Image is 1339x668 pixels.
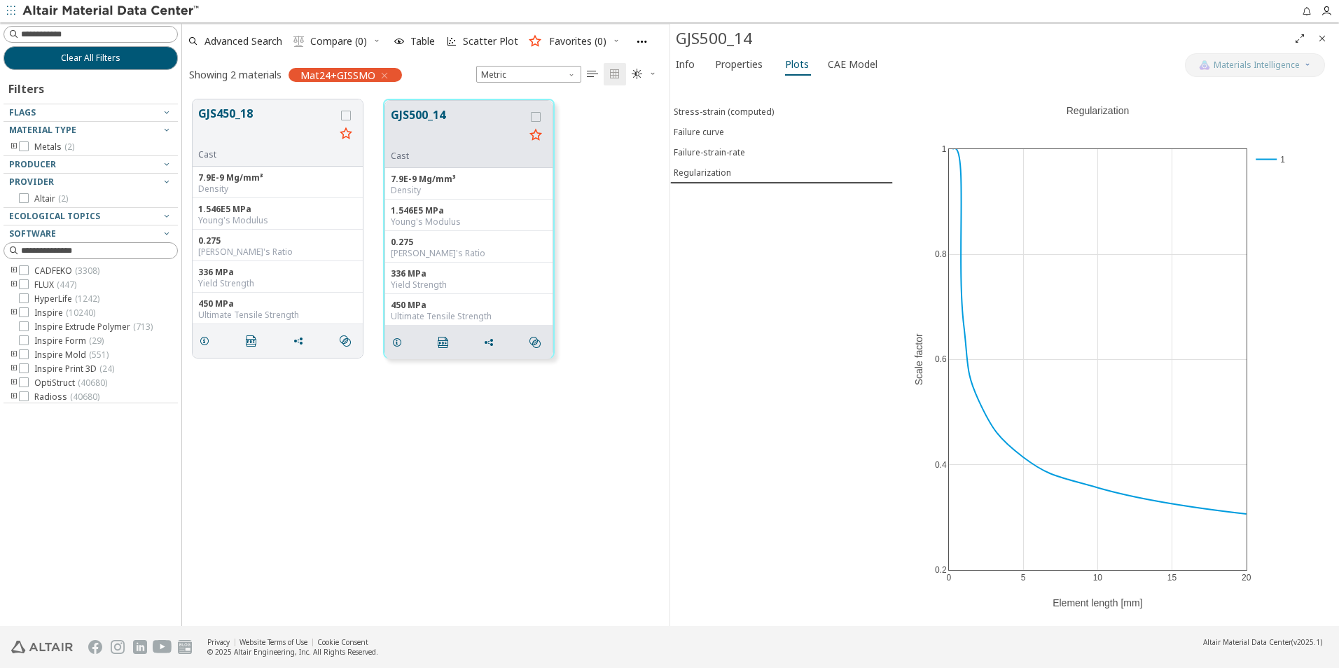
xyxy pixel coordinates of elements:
[75,265,99,277] span: ( 3308 )
[670,122,893,142] button: Failure curve
[70,391,99,403] span: ( 40680 )
[476,66,581,83] span: Metric
[207,637,230,647] a: Privacy
[549,36,606,46] span: Favorites (0)
[61,53,120,64] span: Clear All Filters
[676,27,1289,50] div: GJS500_14
[463,36,518,46] span: Scatter Plot
[293,36,305,47] i: 
[4,70,51,104] div: Filters
[34,335,104,347] span: Inspire Form
[391,311,547,322] div: Ultimate Tensile Strength
[34,321,153,333] span: Inspire Extrude Polymer
[391,151,525,162] div: Cast
[34,265,99,277] span: CADFEKO
[34,293,99,305] span: HyperLife
[391,205,547,216] div: 1.546E5 MPa
[674,167,731,179] div: Regularization
[89,335,104,347] span: ( 29 )
[626,63,662,85] button: Theme
[715,53,763,76] span: Properties
[34,377,107,389] span: OptiStruct
[34,363,114,375] span: Inspire Print 3D
[78,377,107,389] span: ( 40680 )
[391,279,547,291] div: Yield Strength
[34,193,68,204] span: Altair
[9,176,54,188] span: Provider
[340,335,351,347] i: 
[391,248,547,259] div: [PERSON_NAME]'s Ratio
[240,637,307,647] a: Website Terms of Use
[1199,60,1210,71] img: AI Copilot
[9,265,19,277] i: toogle group
[391,216,547,228] div: Young's Modulus
[431,328,461,356] button: PDF Download
[410,36,435,46] span: Table
[99,363,114,375] span: ( 24 )
[34,279,76,291] span: FLUX
[391,174,547,185] div: 7.9E-9 Mg/mm³
[198,235,357,246] div: 0.275
[391,300,547,311] div: 450 MPa
[1203,637,1322,647] div: (v2025.1)
[391,237,547,248] div: 0.275
[785,53,809,76] span: Plots
[4,156,178,173] button: Producer
[4,174,178,190] button: Provider
[529,337,541,348] i: 
[9,228,56,239] span: Software
[1185,53,1325,77] button: AI CopilotMaterials Intelligence
[198,105,335,149] button: GJS450_18
[674,106,774,118] div: Stress-strain (computed)
[22,4,201,18] img: Altair Material Data Center
[604,63,626,85] button: Tile View
[674,126,724,138] div: Failure curve
[64,141,74,153] span: ( 2 )
[57,279,76,291] span: ( 447 )
[9,391,19,403] i: toogle group
[9,307,19,319] i: toogle group
[670,162,893,183] button: Regularization
[609,69,620,80] i: 
[674,146,745,158] div: Failure-strain-rate
[9,363,19,375] i: toogle group
[335,123,357,146] button: Favorite
[198,149,335,160] div: Cast
[391,268,547,279] div: 336 MPa
[300,69,375,81] span: Mat24+GISSMO
[670,102,893,122] button: Stress-strain (computed)
[9,124,76,136] span: Material Type
[676,53,695,76] span: Info
[34,307,95,319] span: Inspire
[198,298,357,309] div: 450 MPa
[34,141,74,153] span: Metals
[523,328,553,356] button: Similar search
[385,328,415,356] button: Details
[9,141,19,153] i: toogle group
[391,106,525,151] button: GJS500_14
[1289,27,1311,50] button: Full Screen
[9,279,19,291] i: toogle group
[204,36,282,46] span: Advanced Search
[89,349,109,361] span: ( 551 )
[34,391,99,403] span: Radioss
[58,193,68,204] span: ( 2 )
[189,68,282,81] div: Showing 2 materials
[670,142,893,162] button: Failure-strain-rate
[581,63,604,85] button: Table View
[11,641,73,653] img: Altair Engineering
[828,53,877,76] span: CAE Model
[4,46,178,70] button: Clear All Filters
[333,327,363,355] button: Similar search
[9,158,56,170] span: Producer
[286,327,316,355] button: Share
[317,637,368,647] a: Cookie Consent
[198,204,357,215] div: 1.546E5 MPa
[1214,60,1300,71] span: Materials Intelligence
[182,89,669,626] div: grid
[1203,637,1291,647] span: Altair Material Data Center
[9,106,36,118] span: Flags
[207,647,378,657] div: © 2025 Altair Engineering, Inc. All Rights Reserved.
[66,307,95,319] span: ( 10240 )
[1311,27,1333,50] button: Close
